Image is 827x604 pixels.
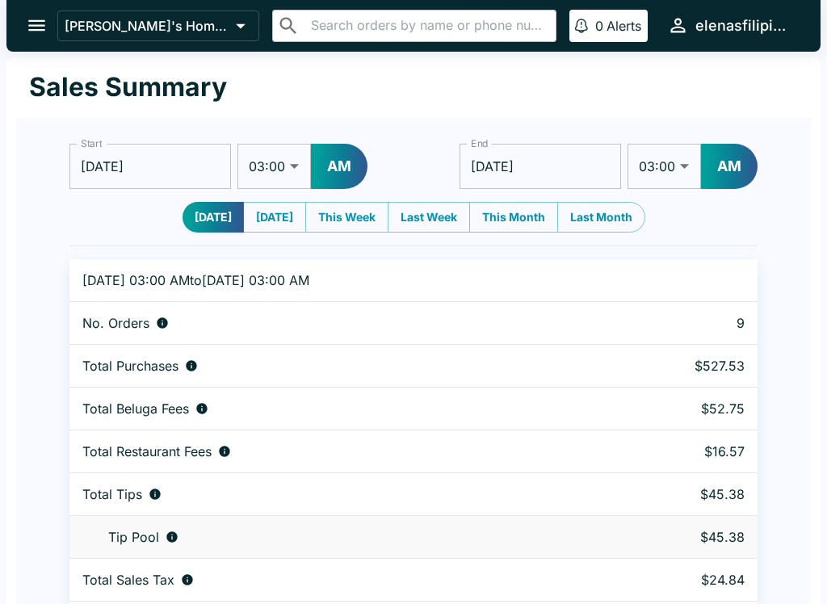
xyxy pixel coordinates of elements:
[701,144,758,189] button: AM
[82,486,142,502] p: Total Tips
[611,572,745,588] p: $24.84
[469,202,558,233] button: This Month
[611,486,745,502] p: $45.38
[611,529,745,545] p: $45.38
[82,401,189,417] p: Total Beluga Fees
[306,15,549,37] input: Search orders by name or phone number
[81,136,102,150] label: Start
[82,401,586,417] div: Fees paid by diners to Beluga
[82,443,586,459] div: Fees paid by diners to restaurant
[183,202,244,233] button: [DATE]
[29,71,227,103] h1: Sales Summary
[661,8,801,43] button: elenasfilipinofoods
[82,572,174,588] p: Total Sales Tax
[471,136,489,150] label: End
[82,443,212,459] p: Total Restaurant Fees
[611,358,745,374] p: $527.53
[607,18,641,34] p: Alerts
[82,486,586,502] div: Combined individual and pooled tips
[611,401,745,417] p: $52.75
[82,529,586,545] div: Tips unclaimed by a waiter
[108,529,159,545] p: Tip Pool
[57,10,259,41] button: [PERSON_NAME]'s Home of the Finest Filipino Foods
[82,272,586,288] p: [DATE] 03:00 AM to [DATE] 03:00 AM
[695,16,795,36] div: elenasfilipinofoods
[611,443,745,459] p: $16.57
[82,572,586,588] div: Sales tax paid by diners
[82,315,149,331] p: No. Orders
[65,18,229,34] p: [PERSON_NAME]'s Home of the Finest Filipino Foods
[243,202,306,233] button: [DATE]
[595,18,603,34] p: 0
[460,144,621,189] input: Choose date, selected date is Sep 13, 2025
[16,5,57,46] button: open drawer
[388,202,470,233] button: Last Week
[82,315,586,331] div: Number of orders placed
[82,358,178,374] p: Total Purchases
[557,202,645,233] button: Last Month
[69,144,231,189] input: Choose date, selected date is Sep 12, 2025
[311,144,367,189] button: AM
[611,315,745,331] p: 9
[82,358,586,374] div: Aggregate order subtotals
[305,202,388,233] button: This Week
